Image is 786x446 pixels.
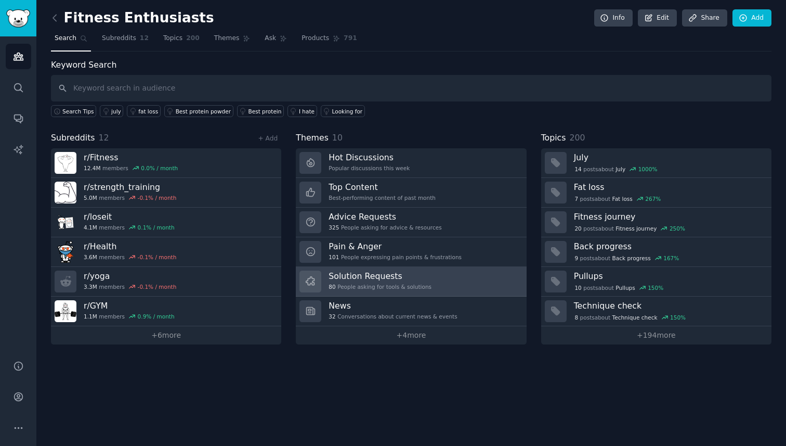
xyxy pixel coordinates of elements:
[682,9,727,27] a: Share
[329,253,462,261] div: People expressing pain points & frustrations
[51,132,95,145] span: Subreddits
[84,241,176,252] h3: r/ Health
[615,284,635,291] span: Pullups
[55,241,76,263] img: Health
[541,148,771,178] a: July14postsaboutJuly1000%
[84,152,178,163] h3: r/ Fitness
[670,314,686,321] div: 150 %
[574,300,764,311] h3: Technique check
[248,108,282,115] div: Best protein
[265,34,276,43] span: Ask
[51,10,214,27] h2: Fitness Enthusiasts
[102,34,136,43] span: Subreddits
[100,105,123,117] a: july
[84,211,175,222] h3: r/ loseit
[574,271,764,282] h3: Pullups
[541,326,771,345] a: +194more
[329,271,431,282] h3: Solution Requests
[296,267,526,297] a: Solution Requests80People asking for tools & solutions
[296,132,329,145] span: Themes
[574,195,578,202] span: 7
[55,211,76,233] img: loseit
[296,178,526,208] a: Top ContentBest-performing content of past month
[138,253,177,261] div: -0.1 % / month
[615,165,625,173] span: July
[84,164,100,172] span: 12.4M
[186,34,200,43] span: 200
[51,326,281,345] a: +6more
[287,105,317,117] a: I hate
[140,34,149,43] span: 12
[332,133,343,143] span: 10
[574,314,578,321] span: 8
[84,283,97,290] span: 3.3M
[541,132,566,145] span: Topics
[138,194,177,201] div: -0.1 % / month
[111,108,121,115] div: july
[329,194,436,201] div: Best-performing content of past month
[329,211,441,222] h3: Advice Requests
[541,178,771,208] a: Fat loss7postsaboutFat loss267%
[574,152,764,163] h3: July
[99,133,109,143] span: 12
[296,148,526,178] a: Hot DiscussionsPopular discussions this week
[574,194,662,203] div: post s about
[237,105,284,117] a: Best protein
[51,105,96,117] button: Search Tips
[84,194,176,201] div: members
[329,182,436,193] h3: Top Content
[84,164,178,172] div: members
[638,165,658,173] div: 1000 %
[541,208,771,237] a: Fitness journey20postsaboutFitness journey250%
[127,105,160,117] a: fat loss
[51,237,281,267] a: r/Health3.6Mmembers-0.1% / month
[296,326,526,345] a: +4more
[138,283,177,290] div: -0.1 % / month
[164,105,233,117] a: Best protein powder
[84,313,97,320] span: 1.1M
[329,152,410,163] h3: Hot Discussions
[296,237,526,267] a: Pain & Anger101People expressing pain points & frustrations
[329,283,431,290] div: People asking for tools & solutions
[329,300,457,311] h3: News
[574,224,686,233] div: post s about
[84,271,176,282] h3: r/ yoga
[574,165,581,173] span: 14
[329,241,462,252] h3: Pain & Anger
[55,152,76,174] img: Fitness
[670,225,685,232] div: 250 %
[84,224,175,231] div: members
[541,267,771,297] a: Pullups10postsaboutPullups150%
[84,283,176,290] div: members
[329,283,335,290] span: 80
[296,297,526,326] a: News32Conversations about current news & events
[574,313,687,322] div: post s about
[51,178,281,208] a: r/strength_training5.0Mmembers-0.1% / month
[574,283,664,292] div: post s about
[732,9,771,27] a: Add
[98,30,152,52] a: Subreddits12
[332,108,363,115] div: Looking for
[574,182,764,193] h3: Fat loss
[84,194,97,201] span: 5.0M
[574,241,764,252] h3: Back progress
[638,9,677,27] a: Edit
[645,195,661,202] div: 267 %
[298,30,360,52] a: Products791
[51,208,281,237] a: r/loseit4.1Mmembers0.1% / month
[541,297,771,326] a: Technique check8postsaboutTechnique check150%
[62,108,94,115] span: Search Tips
[84,253,176,261] div: members
[141,164,178,172] div: 0.0 % / month
[84,300,175,311] h3: r/ GYM
[663,254,679,262] div: 167 %
[84,253,97,261] span: 3.6M
[51,75,771,101] input: Keyword search in audience
[51,267,281,297] a: r/yoga3.3Mmembers-0.1% / month
[84,182,176,193] h3: r/ strength_training
[329,224,441,231] div: People asking for advice & resources
[160,30,203,52] a: Topics200
[329,313,335,320] span: 32
[138,313,175,320] div: 0.9 % / month
[615,225,657,232] span: Fitness journey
